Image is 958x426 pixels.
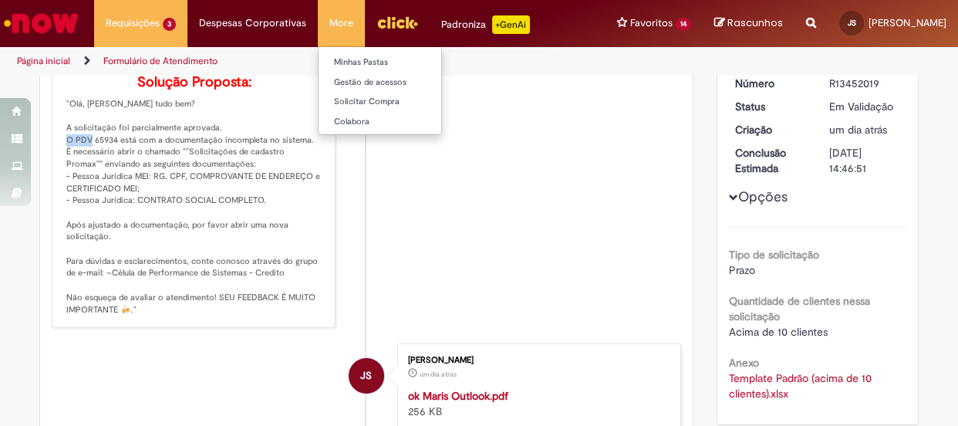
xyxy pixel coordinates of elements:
[408,388,665,419] div: 256 KB
[103,55,218,67] a: Formulário de Atendimento
[408,356,665,365] div: [PERSON_NAME]
[441,15,530,34] div: Padroniza
[66,75,323,316] p: "Olá, [PERSON_NAME] tudo bem? A solicitação foi parcialmente aprovada. O PDV 65934 está com a doc...
[360,357,372,394] span: JS
[319,74,488,91] a: Gestão de acessos
[869,16,946,29] span: [PERSON_NAME]
[729,325,828,339] span: Acima de 10 clientes
[319,113,488,130] a: Colabora
[829,76,901,91] div: R13452019
[829,99,901,114] div: Em Validação
[137,73,251,91] b: Solução Proposta:
[17,55,70,67] a: Página inicial
[420,370,457,379] time: 27/08/2025 11:46:41
[729,248,819,262] b: Tipo de solicitação
[829,122,901,137] div: 27/08/2025 11:46:47
[408,389,508,403] a: ok Maris Outlook.pdf
[848,18,856,28] span: JS
[729,356,759,370] b: Anexo
[724,76,818,91] dt: Número
[724,122,818,137] dt: Criação
[319,54,488,71] a: Minhas Pastas
[318,46,442,135] ul: More
[714,16,783,31] a: Rascunhos
[829,123,887,137] time: 27/08/2025 11:46:47
[199,15,306,31] span: Despesas Corporativas
[12,47,627,76] ul: Trilhas de página
[724,145,818,176] dt: Conclusão Estimada
[420,370,457,379] span: um dia atrás
[349,358,384,394] div: Jorge Wrague Dos Santos
[492,15,530,34] p: +GenAi
[729,263,755,277] span: Prazo
[727,15,783,30] span: Rascunhos
[376,11,418,34] img: click_logo_yellow_360x200.png
[829,123,887,137] span: um dia atrás
[724,99,818,114] dt: Status
[676,18,691,31] span: 14
[329,15,353,31] span: More
[163,18,176,31] span: 3
[729,294,870,323] b: Quantidade de clientes nessa solicitação
[319,93,488,110] a: Solicitar Compra
[106,15,160,31] span: Requisições
[829,145,901,176] div: [DATE] 14:46:51
[630,15,673,31] span: Favoritos
[2,8,81,39] img: ServiceNow
[729,371,875,401] a: Download de Template Padrão (acima de 10 clientes).xlsx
